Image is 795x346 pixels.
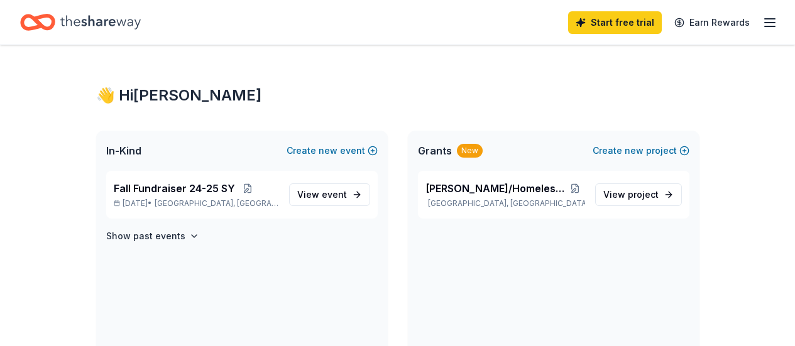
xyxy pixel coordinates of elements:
[114,181,235,196] span: Fall Fundraiser 24-25 SY
[106,143,141,158] span: In-Kind
[114,198,279,208] p: [DATE] •
[593,143,689,158] button: Createnewproject
[457,144,483,158] div: New
[595,183,682,206] a: View project
[322,189,347,200] span: event
[96,85,699,105] div: 👋 Hi [PERSON_NAME]
[297,187,347,202] span: View
[106,229,199,244] button: Show past events
[628,189,659,200] span: project
[418,143,452,158] span: Grants
[106,229,185,244] h4: Show past events
[667,11,757,34] a: Earn Rewards
[425,198,585,208] p: [GEOGRAPHIC_DATA], [GEOGRAPHIC_DATA]
[20,8,141,37] a: Home
[568,11,662,34] a: Start free trial
[287,143,378,158] button: Createnewevent
[319,143,337,158] span: new
[603,187,659,202] span: View
[155,198,278,208] span: [GEOGRAPHIC_DATA], [GEOGRAPHIC_DATA]
[289,183,370,206] a: View event
[425,181,566,196] span: [PERSON_NAME]/Homeless Program
[625,143,644,158] span: new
